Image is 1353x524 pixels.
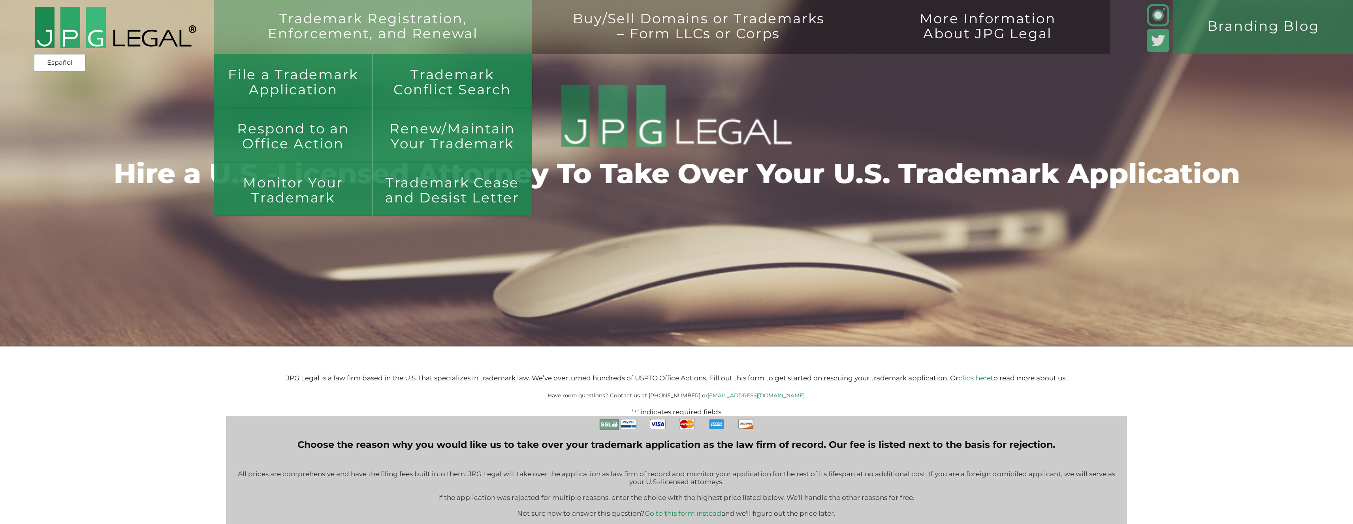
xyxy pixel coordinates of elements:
img: glyph-logo_May2016-green3-90.png [1147,4,1169,26]
a: Renew/Maintain Your Trademark [373,108,532,162]
a: Trademark Registration,Enforcement, and Renewal [227,11,518,65]
small: Have more questions? Contact us at [PHONE_NUMBER] or [548,392,806,399]
img: AmEx [709,416,724,432]
img: Secure Payment with SSL [599,416,619,432]
p: All prices are comprehensive and have the filing fees built into them. JPG Legal will take over t... [232,470,1121,486]
p: If the application was rejected for multiple reasons, enter the choice with the highest price lis... [232,494,1121,502]
a: More InformationAbout JPG Legal [879,11,1096,65]
a: Español [36,56,83,70]
a: Monitor Your Trademark [214,162,373,216]
img: Twitter_Social_Icon_Rounded_Square_Color-mid-green3-90.png [1147,29,1169,52]
legend: Choose the reason why you would like us to take over your trademark application as the law firm o... [297,439,1055,450]
img: MasterCard [679,416,695,432]
a: Buy/Sell Domains or Trademarks– Form LLCs or Corps [532,11,866,65]
a: click here [958,374,991,382]
p: " " indicates required fields [176,408,1177,416]
a: [EMAIL_ADDRESS][DOMAIN_NAME]. [708,392,806,399]
a: Respond to an Office Action [214,108,373,162]
p: JPG Legal is a law firm based in the U.S. that specializes in trademark law. We’ve overturned hun... [284,374,1069,383]
a: Trademark Conflict Search [373,54,532,108]
img: PayPal [621,416,636,432]
img: Discover [738,416,754,431]
img: 2016-logo-black-letters-3-r.png [34,6,196,50]
a: Go to this form instead [645,509,721,517]
img: Visa [650,416,666,432]
a: Trademark Cease and Desist Letter [373,162,532,216]
a: File a Trademark Application [214,54,373,108]
p: Not sure how to answer this question? and we'll figure out the price later. [232,509,1121,517]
